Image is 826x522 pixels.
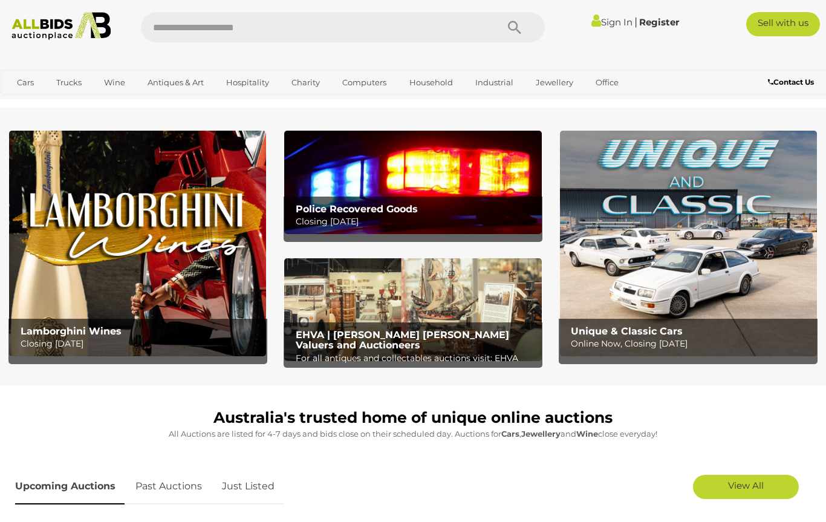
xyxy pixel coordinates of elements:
img: EHVA | Evans Hastings Valuers and Auctioneers [284,258,541,361]
a: Just Listed [213,469,284,504]
b: Police Recovered Goods [296,203,418,215]
img: Lamborghini Wines [9,131,266,356]
b: EHVA | [PERSON_NAME] [PERSON_NAME] Valuers and Auctioneers [296,329,509,351]
a: Jewellery [528,73,581,93]
p: Closing [DATE] [296,214,536,229]
h1: Australia's trusted home of unique online auctions [15,409,811,426]
img: Police Recovered Goods [284,131,541,233]
a: Trucks [48,73,89,93]
strong: Cars [501,429,519,439]
span: | [634,15,637,28]
a: Wine [96,73,133,93]
a: View All [693,475,799,499]
b: Unique & Classic Cars [571,325,683,337]
button: Search [484,12,545,42]
p: All Auctions are listed for 4-7 days and bids close on their scheduled day. Auctions for , and cl... [15,427,811,441]
a: Police Recovered Goods Police Recovered Goods Closing [DATE] [284,131,541,233]
img: Unique & Classic Cars [560,131,817,356]
a: [GEOGRAPHIC_DATA] [56,93,158,113]
p: Online Now, Closing [DATE] [571,336,811,351]
a: Lamborghini Wines Lamborghini Wines Closing [DATE] [9,131,266,356]
a: Sell with us [746,12,820,36]
a: Industrial [467,73,521,93]
a: Office [588,73,626,93]
a: EHVA | Evans Hastings Valuers and Auctioneers EHVA | [PERSON_NAME] [PERSON_NAME] Valuers and Auct... [284,258,541,361]
a: Charity [284,73,328,93]
span: View All [728,480,764,491]
strong: Jewellery [521,429,561,439]
a: Sign In [591,16,633,28]
a: Contact Us [768,76,817,89]
a: Hospitality [218,73,277,93]
a: Register [639,16,679,28]
p: For all antiques and collectables auctions visit: EHVA [296,351,536,366]
a: Unique & Classic Cars Unique & Classic Cars Online Now, Closing [DATE] [560,131,817,356]
a: Computers [334,73,394,93]
a: Cars [9,73,42,93]
a: Household [402,73,461,93]
a: Upcoming Auctions [15,469,125,504]
a: Past Auctions [126,469,211,504]
a: Antiques & Art [140,73,212,93]
a: Sports [9,93,50,113]
b: Lamborghini Wines [21,325,122,337]
strong: Wine [576,429,598,439]
p: Closing [DATE] [21,336,261,351]
b: Contact Us [768,77,814,86]
img: Allbids.com.au [6,12,116,40]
